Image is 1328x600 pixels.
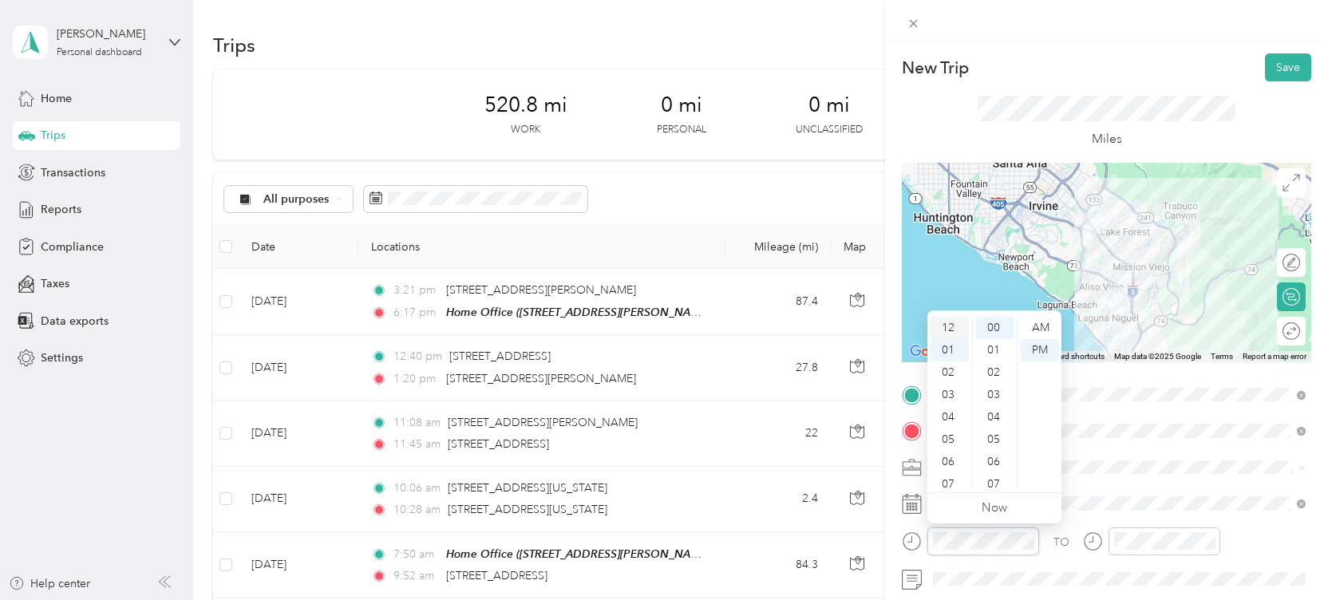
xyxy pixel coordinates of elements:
div: 05 [931,428,969,451]
p: Miles [1092,129,1122,149]
img: Google [906,341,958,362]
div: 07 [976,473,1014,495]
div: 03 [931,384,969,406]
a: Now [982,500,1007,515]
div: 06 [931,451,969,473]
a: Open this area in Google Maps (opens a new window) [906,341,958,362]
div: 01 [931,339,969,361]
div: 06 [976,451,1014,473]
button: Save [1265,53,1311,81]
div: 04 [976,406,1014,428]
div: TO [1053,534,1069,551]
div: 05 [976,428,1014,451]
div: PM [1021,339,1059,361]
p: New Trip [902,57,969,79]
div: 03 [976,384,1014,406]
div: 04 [931,406,969,428]
div: 02 [976,361,1014,384]
a: Terms (opens in new tab) [1211,352,1233,361]
div: 07 [931,473,969,495]
div: 12 [931,317,969,339]
a: Report a map error [1243,352,1306,361]
div: 02 [931,361,969,384]
div: 00 [976,317,1014,339]
div: 01 [976,339,1014,361]
div: AM [1021,317,1059,339]
iframe: Everlance-gr Chat Button Frame [1239,511,1328,600]
button: Keyboard shortcuts [1036,351,1105,362]
span: Map data ©2025 Google [1114,352,1201,361]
